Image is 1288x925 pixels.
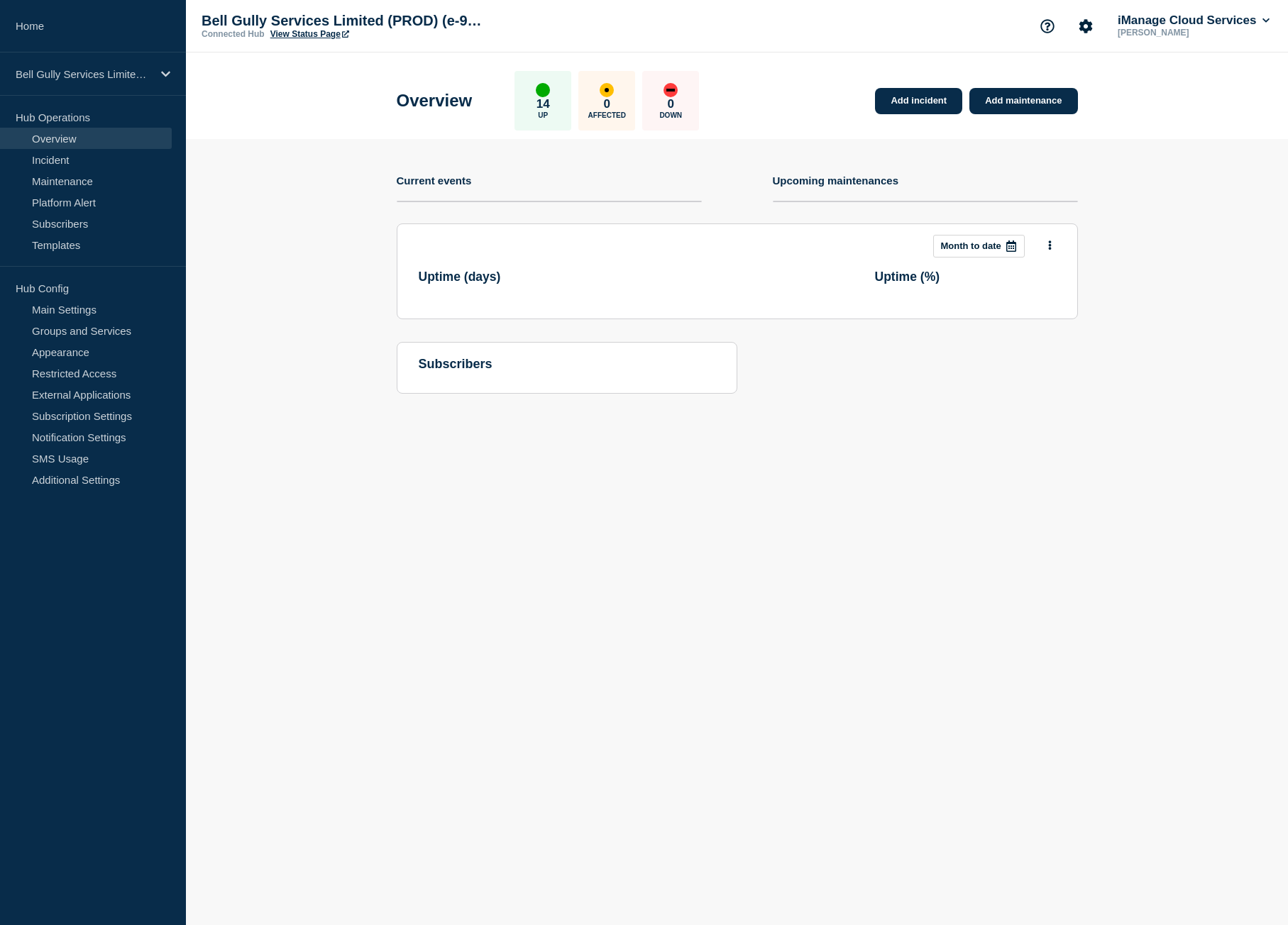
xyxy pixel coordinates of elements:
button: Month to date [933,235,1025,257]
div: down [664,83,678,97]
h4: Current events [397,175,472,187]
h3: Uptime ( % ) [875,270,940,284]
h1: Overview [397,91,473,111]
a: Add incident [875,88,962,114]
p: Down [659,111,682,119]
p: Up [538,111,548,119]
button: Account settings [1071,11,1101,41]
h4: Upcoming maintenances [773,175,899,187]
p: 0 [668,97,674,111]
h4: subscribers [419,357,715,372]
div: up [536,83,550,97]
h3: Uptime ( days ) [419,270,501,284]
div: affected [600,83,614,97]
p: 14 [536,97,550,111]
p: Affected [588,111,626,119]
button: Support [1033,11,1062,41]
p: Month to date [941,240,1001,251]
button: iManage Cloud Services [1115,13,1272,28]
p: Bell Gully Services Limited (PROD) (e-9060) [16,68,152,80]
p: Connected Hub [202,29,265,39]
p: Bell Gully Services Limited (PROD) (e-9060) [202,13,485,29]
a: View Status Page [270,29,349,39]
a: Add maintenance [969,88,1077,114]
p: [PERSON_NAME] [1115,28,1262,38]
p: 0 [604,97,610,111]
